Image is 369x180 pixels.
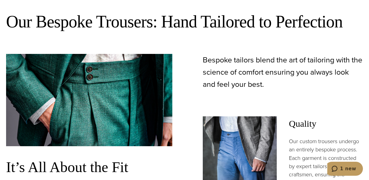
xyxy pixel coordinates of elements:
[203,54,363,90] p: Bespoke tailors blend the art of tailoring with the science of comfort ensuring you always look a...
[289,116,363,131] span: Quality
[6,158,172,176] h3: It’s All About the Fit
[6,11,363,33] h2: Our Bespoke Trousers: Hand Tailored to Perfection
[327,162,363,177] iframe: Opens a widget where you can chat to one of our agents
[6,54,172,146] img: Loro Piana green custom made trousers with 2 inch waistband extended 2 button closure.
